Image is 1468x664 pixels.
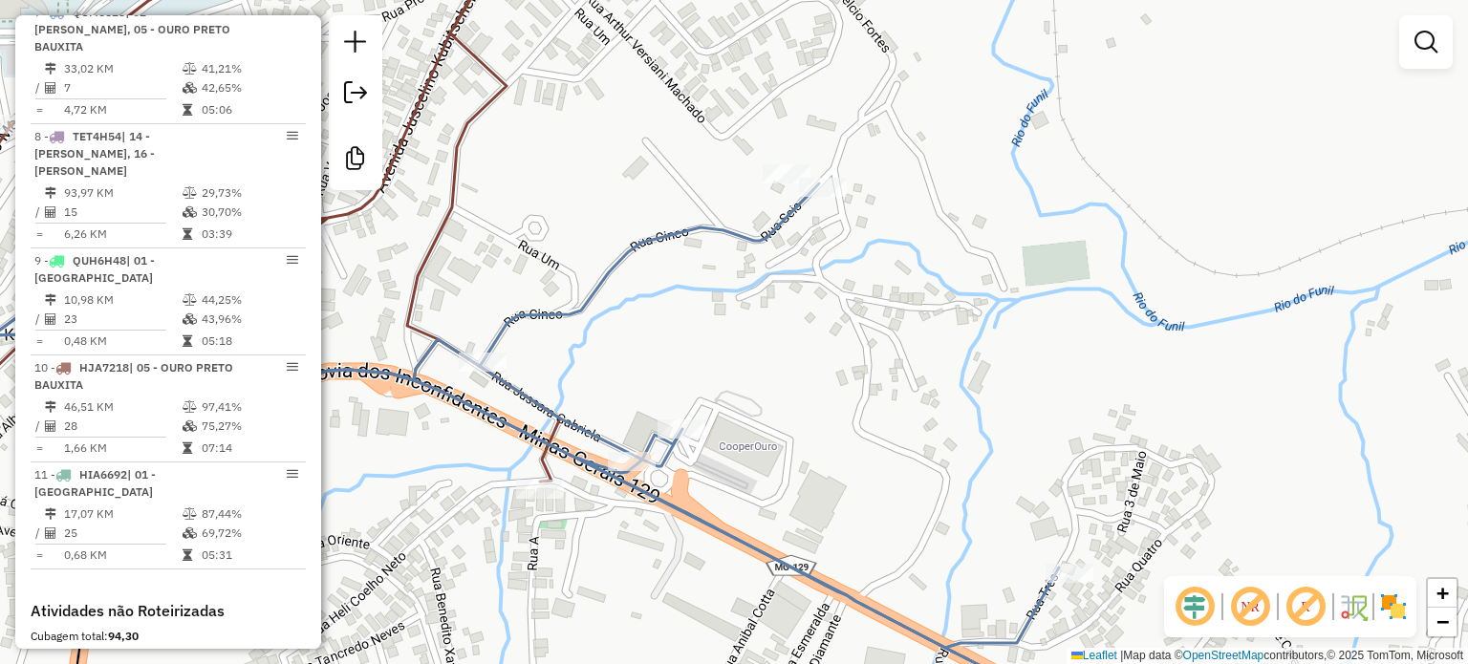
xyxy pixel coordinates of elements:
a: Criar modelo [336,139,375,182]
i: % de utilização da cubagem [183,420,197,432]
span: Exibir NR [1227,584,1273,630]
td: 7 [63,78,182,97]
span: + [1436,581,1449,605]
strong: 94,30 [108,629,139,643]
td: / [34,78,44,97]
td: = [34,546,44,565]
em: Opções [287,361,298,373]
td: 44,25% [201,290,297,310]
span: Exibir rótulo [1283,584,1328,630]
td: 07:14 [201,439,297,458]
td: 05:18 [201,332,297,351]
td: 28 [63,417,182,436]
img: Exibir/Ocultar setores [1378,591,1409,622]
span: | [1120,649,1123,662]
span: 9 - [34,253,155,285]
td: 03:39 [201,225,297,244]
em: Opções [287,468,298,480]
span: 8 - [34,129,155,178]
h4: Atividades não Roteirizadas [31,602,306,620]
td: / [34,310,44,329]
td: 25 [63,524,182,543]
i: Distância Total [45,63,56,75]
a: Zoom in [1428,579,1457,608]
i: % de utilização do peso [183,508,197,520]
div: Map data © contributors,© 2025 TomTom, Microsoft [1067,648,1468,664]
span: QUH6H48 [73,253,126,268]
i: Distância Total [45,187,56,199]
i: Tempo total em rota [183,549,192,561]
td: = [34,225,44,244]
a: Zoom out [1428,608,1457,636]
td: 05:06 [201,100,297,119]
span: − [1436,610,1449,633]
i: Tempo total em rota [183,228,192,240]
td: 10,98 KM [63,290,182,310]
div: Cubagem total: [31,628,306,645]
a: Exportar sessão [336,74,375,117]
td: 1,66 KM [63,439,182,458]
a: Exibir filtros [1407,23,1445,61]
td: 93,97 KM [63,183,182,203]
i: % de utilização da cubagem [183,313,197,325]
i: Total de Atividades [45,527,56,539]
td: 17,07 KM [63,504,182,524]
a: Leaflet [1071,649,1117,662]
strong: 2.742,81 [86,646,134,660]
td: 05:31 [201,546,297,565]
td: 43,96% [201,310,297,329]
span: HJA7218 [79,360,129,375]
i: % de utilização do peso [183,401,197,413]
span: 10 - [34,360,233,392]
td: / [34,203,44,222]
td: 4,72 KM [63,100,182,119]
td: 6,26 KM [63,225,182,244]
a: Nova sessão e pesquisa [336,23,375,66]
td: 30,70% [201,203,297,222]
td: 41,21% [201,59,297,78]
i: % de utilização da cubagem [183,527,197,539]
td: 42,65% [201,78,297,97]
em: Opções [287,130,298,141]
span: | 14 - [PERSON_NAME], 16 - [PERSON_NAME] [34,129,155,178]
td: 15 [63,203,182,222]
i: % de utilização do peso [183,294,197,306]
td: 69,72% [201,524,297,543]
span: 11 - [34,467,156,499]
img: Fluxo de ruas [1338,591,1369,622]
i: Distância Total [45,401,56,413]
span: Ocultar deslocamento [1172,584,1218,630]
td: 33,02 KM [63,59,182,78]
i: Total de Atividades [45,420,56,432]
td: 87,44% [201,504,297,524]
td: 23 [63,310,182,329]
i: Tempo total em rota [183,335,192,347]
span: | 05 - OURO PRETO BAUXITA [34,360,233,392]
em: Opções [287,254,298,266]
span: 7 - [34,5,230,54]
i: % de utilização do peso [183,63,197,75]
td: = [34,332,44,351]
td: 0,48 KM [63,332,182,351]
td: / [34,524,44,543]
i: Total de Atividades [45,82,56,94]
i: Distância Total [45,508,56,520]
i: Distância Total [45,294,56,306]
td: / [34,417,44,436]
td: 46,51 KM [63,397,182,417]
td: 29,73% [201,183,297,203]
i: Tempo total em rota [183,104,192,116]
td: 75,27% [201,417,297,436]
i: Tempo total em rota [183,442,192,454]
i: Total de Atividades [45,206,56,218]
td: 0,68 KM [63,546,182,565]
td: = [34,439,44,458]
span: TET4H54 [73,129,121,143]
i: % de utilização da cubagem [183,82,197,94]
a: OpenStreetMap [1183,649,1264,662]
td: = [34,100,44,119]
div: Peso total: [31,645,306,662]
i: % de utilização do peso [183,187,197,199]
span: HIA6692 [79,467,127,482]
i: Total de Atividades [45,313,56,325]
